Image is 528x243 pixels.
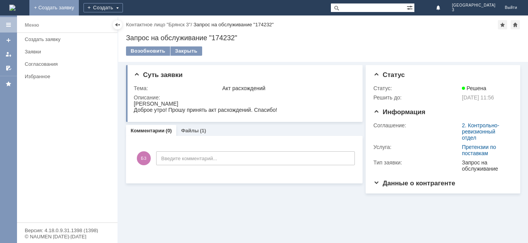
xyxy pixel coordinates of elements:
div: Версия: 4.18.0.9.31.1398 (1398) [25,228,110,233]
div: Запрос на обслуживание [462,159,509,172]
a: 2. Контрольно-ревизионный отдел [462,122,499,141]
div: Решить до: [373,94,460,101]
span: Информация [373,108,425,116]
a: Претензии по поставкам [462,144,496,156]
a: Мои заявки [2,48,15,60]
a: Мои согласования [2,62,15,74]
a: Перейти на домашнюю страницу [9,5,15,11]
a: Заявки [22,46,116,58]
a: Создать заявку [22,33,116,45]
a: Согласования [22,58,116,70]
div: Услуга: [373,144,460,150]
span: Данные о контрагенте [373,180,455,187]
span: Расширенный поиск [407,3,414,11]
a: Комментарии [131,128,165,133]
div: (0) [166,128,172,133]
div: Запрос на обслуживание "174232" [193,22,274,27]
div: Избранное [25,74,104,79]
div: Создать заявку [25,36,113,42]
div: Статус: [373,85,460,91]
div: Соглашение: [373,122,460,128]
div: Тема: [134,85,221,91]
div: Добавить в избранное [498,20,507,29]
div: Сделать домашней страницей [511,20,520,29]
span: [GEOGRAPHIC_DATA] [452,3,496,8]
div: / [126,22,193,27]
div: (1) [200,128,206,133]
span: Решена [462,85,486,91]
a: Создать заявку [2,34,15,46]
div: Тип заявки: [373,159,460,166]
span: Статус [373,71,405,79]
span: 3 [452,8,496,12]
div: Акт расхождений [222,85,353,91]
div: © NAUMEN [DATE]-[DATE] [25,234,110,239]
span: Б3 [137,151,151,165]
div: Описание: [134,94,354,101]
div: Запрос на обслуживание "174232" [126,34,520,42]
span: Суть заявки [134,71,182,79]
div: Меню [25,21,39,30]
span: [DATE] 11:56 [462,94,494,101]
div: Создать [83,3,123,12]
div: Скрыть меню [113,20,122,29]
img: logo [9,5,15,11]
a: Контактное лицо "Брянск 3" [126,22,191,27]
div: Заявки [25,49,113,55]
a: Файлы [181,128,199,133]
div: Согласования [25,61,113,67]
